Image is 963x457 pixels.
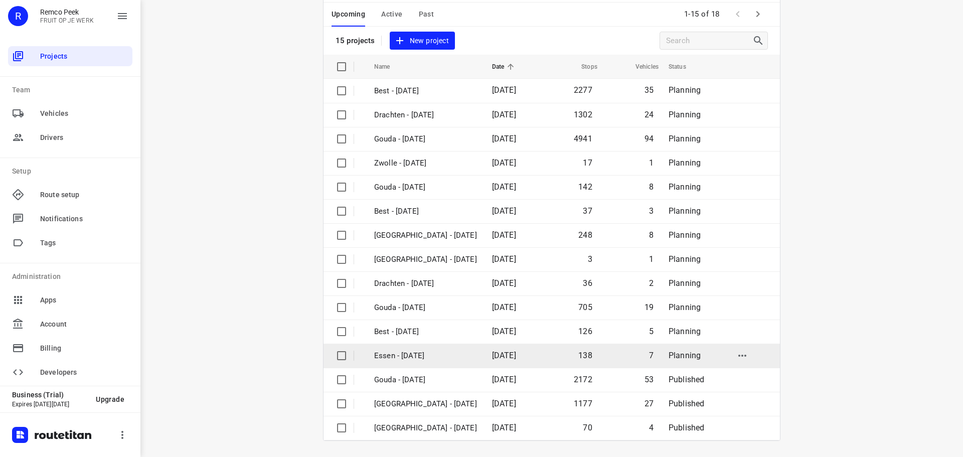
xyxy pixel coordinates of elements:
span: Status [669,61,699,73]
p: Gouda - [DATE] [374,133,477,145]
span: Published [669,375,705,384]
p: Gouda - Friday [374,182,477,193]
span: Upcoming [332,8,365,21]
span: 4941 [574,134,592,143]
span: Planning [669,278,701,288]
p: Antwerpen - Wednesday [374,422,477,434]
div: Vehicles [8,103,132,123]
span: 1302 [574,110,592,119]
input: Search projects [666,33,752,49]
span: 94 [645,134,654,143]
span: Developers [40,367,128,378]
span: [DATE] [492,278,516,288]
span: 8 [649,230,654,240]
span: Planning [669,230,701,240]
div: Route setup [8,185,132,205]
span: 142 [578,182,592,192]
span: Account [40,319,128,330]
span: 1 [649,254,654,264]
span: Notifications [40,214,128,224]
button: New project [390,32,455,50]
p: Gouda - Thursday [374,302,477,314]
span: Planning [669,351,701,360]
span: [DATE] [492,110,516,119]
p: Zwolle - Friday [374,158,477,169]
span: [DATE] [492,351,516,360]
span: 37 [583,206,592,216]
span: Apps [40,295,128,306]
span: Next Page [748,4,768,24]
div: Developers [8,362,132,382]
span: 8 [649,182,654,192]
span: [DATE] [492,254,516,264]
span: 1177 [574,399,592,408]
span: 7 [649,351,654,360]
span: Planning [669,327,701,336]
span: Stops [568,61,597,73]
span: 138 [578,351,592,360]
span: [DATE] [492,230,516,240]
span: Drivers [40,132,128,143]
span: [DATE] [492,85,516,95]
span: 2 [649,278,654,288]
span: [DATE] [492,327,516,336]
p: Drachten - Monday [374,109,477,121]
span: 36 [583,278,592,288]
span: 3 [649,206,654,216]
p: Best - Monday [374,85,477,97]
span: [DATE] [492,302,516,312]
span: Published [669,399,705,408]
span: 3 [588,254,592,264]
div: Billing [8,338,132,358]
span: Planning [669,254,701,264]
span: Planning [669,158,701,168]
span: Route setup [40,190,128,200]
p: Essen - [DATE] [374,350,477,362]
span: Vehicles [40,108,128,119]
span: Name [374,61,403,73]
span: Planning [669,302,701,312]
span: Tags [40,238,128,248]
span: Planning [669,110,701,119]
p: Antwerpen - Thursday [374,254,477,265]
div: Tags [8,233,132,253]
span: [DATE] [492,375,516,384]
span: [DATE] [492,423,516,432]
div: Apps [8,290,132,310]
div: Search [752,35,767,47]
span: Billing [40,343,128,354]
div: Drivers [8,127,132,147]
p: Team [12,85,132,95]
span: [DATE] [492,182,516,192]
span: Planning [669,182,701,192]
p: Business (Trial) [12,391,88,399]
span: 5 [649,327,654,336]
p: 15 projects [336,36,375,45]
span: [DATE] [492,399,516,408]
span: Planning [669,85,701,95]
span: 1 [649,158,654,168]
p: Best - Friday [374,206,477,217]
p: Best - Thursday [374,326,477,338]
span: Published [669,423,705,432]
span: 1-15 of 18 [680,4,724,25]
p: [GEOGRAPHIC_DATA] - [DATE] [374,398,477,410]
span: 27 [645,399,654,408]
span: Past [419,8,434,21]
span: [DATE] [492,134,516,143]
span: Date [492,61,518,73]
p: Zwolle - Thursday [374,230,477,241]
span: Planning [669,134,701,143]
p: FRUIT OP JE WERK [40,17,94,24]
span: [DATE] [492,158,516,168]
div: Notifications [8,209,132,229]
span: 2172 [574,375,592,384]
span: 24 [645,110,654,119]
span: 2277 [574,85,592,95]
span: 126 [578,327,592,336]
span: New project [396,35,449,47]
span: 705 [578,302,592,312]
span: Upgrade [96,395,124,403]
p: Remco Peek [40,8,94,16]
span: Active [381,8,402,21]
